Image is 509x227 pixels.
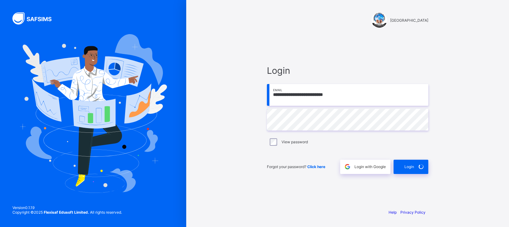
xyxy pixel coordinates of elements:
[282,140,308,144] label: View password
[12,205,122,210] span: Version 0.1.19
[267,65,428,76] span: Login
[12,210,122,215] span: Copyright © 2025 All rights reserved.
[307,164,325,169] a: Click here
[44,210,89,215] strong: Flexisaf Edusoft Limited.
[400,210,426,215] a: Privacy Policy
[404,164,414,169] span: Login
[389,210,397,215] a: Help
[354,164,386,169] span: Login with Google
[390,18,428,23] span: [GEOGRAPHIC_DATA]
[12,12,59,24] img: SAFSIMS Logo
[267,164,325,169] span: Forgot your password?
[344,163,351,170] img: google.396cfc9801f0270233282035f929180a.svg
[19,34,167,193] img: Hero Image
